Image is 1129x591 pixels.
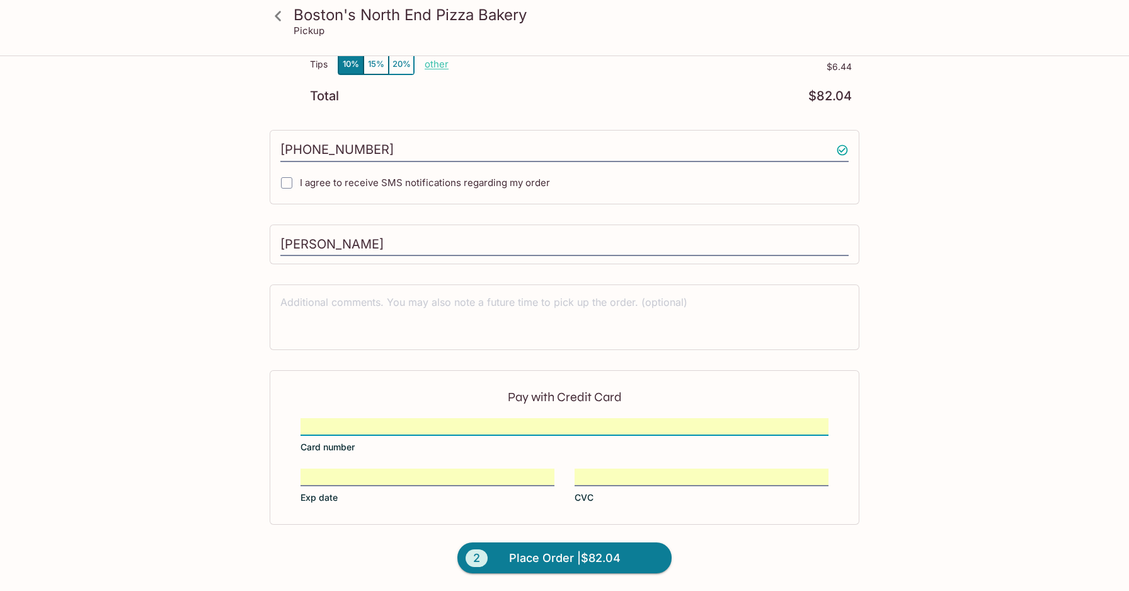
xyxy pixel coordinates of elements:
iframe: Secure CVC input frame [575,470,828,484]
span: 2 [466,549,488,567]
button: other [425,58,449,70]
span: CVC [575,491,593,504]
input: Enter phone number [280,138,849,162]
button: 20% [389,54,414,74]
p: Pay with Credit Card [301,391,828,403]
h3: Boston's North End Pizza Bakery [294,5,857,25]
p: Pickup [294,25,324,37]
input: Enter first and last name [280,233,849,257]
p: $82.04 [808,90,852,102]
span: I agree to receive SMS notifications regarding my order [300,177,550,189]
button: 10% [338,54,364,74]
button: 15% [364,54,389,74]
p: Tips [310,59,328,69]
p: $6.44 [449,62,852,72]
span: Exp date [301,491,338,504]
iframe: Secure expiration date input frame [301,470,554,484]
iframe: Secure card number input frame [301,419,828,433]
p: Total [310,90,339,102]
span: Card number [301,441,355,453]
button: 2Place Order |$82.04 [457,542,672,574]
span: Place Order | $82.04 [509,548,621,568]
